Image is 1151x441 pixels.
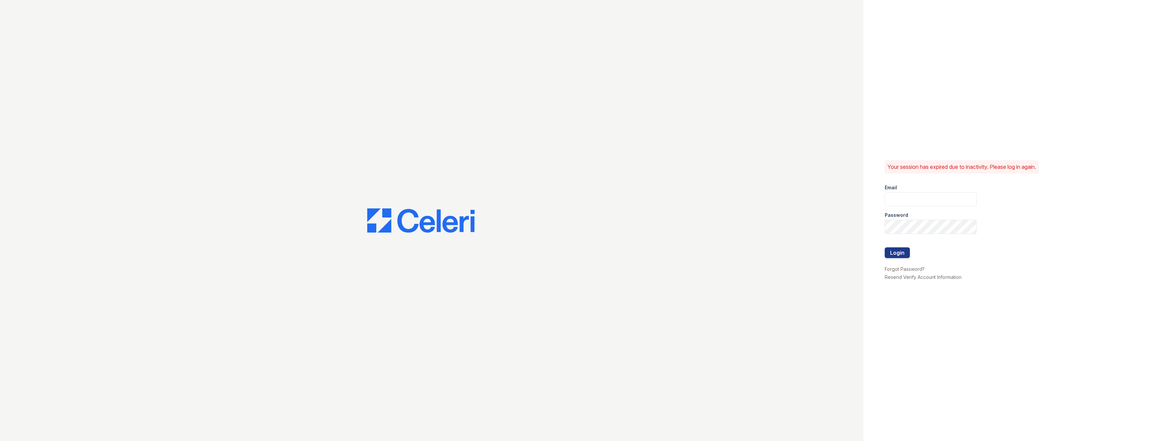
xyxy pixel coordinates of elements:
a: Resend Verify Account Information [885,274,962,280]
img: CE_Logo_Blue-a8612792a0a2168367f1c8372b55b34899dd931a85d93a1a3d3e32e68fde9ad4.png [367,208,475,233]
label: Email [885,184,897,191]
label: Password [885,212,908,218]
button: Login [885,247,910,258]
a: Forgot Password? [885,266,925,272]
p: Your session has expired due to inactivity. Please log in again. [887,163,1036,171]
